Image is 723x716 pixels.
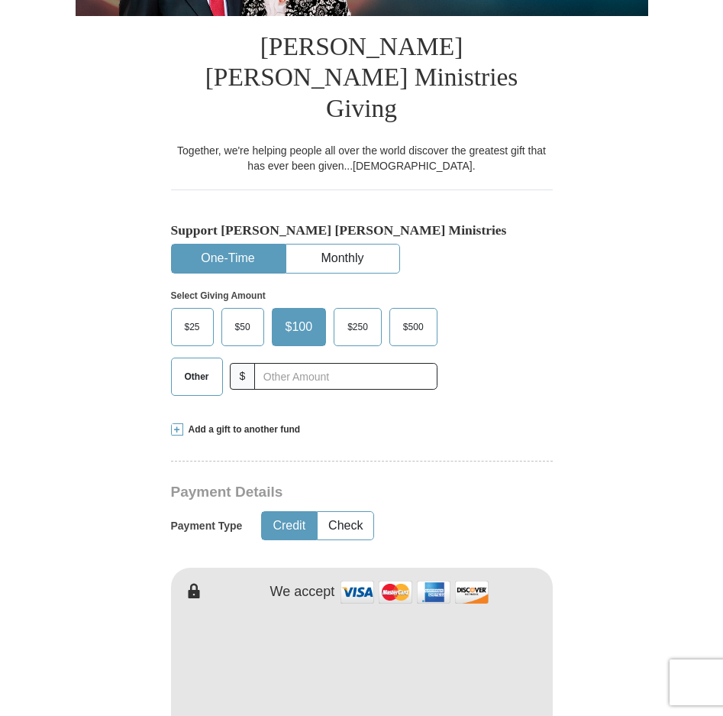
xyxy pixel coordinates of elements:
[171,520,243,533] h5: Payment Type
[177,365,217,388] span: Other
[230,363,256,390] span: $
[262,512,316,540] button: Credit
[340,316,376,339] span: $250
[278,316,321,339] span: $100
[171,484,560,501] h3: Payment Details
[318,512,373,540] button: Check
[254,363,437,390] input: Other Amount
[338,575,491,608] img: credit cards accepted
[171,16,553,142] h1: [PERSON_NAME] [PERSON_NAME] Ministries Giving
[171,222,553,238] h5: Support [PERSON_NAME] [PERSON_NAME] Ministries
[171,143,553,173] div: Together, we're helping people all over the world discover the greatest gift that has ever been g...
[171,290,266,301] strong: Select Giving Amount
[172,245,285,273] button: One-Time
[183,423,301,436] span: Add a gift to another fund
[228,316,258,339] span: $50
[395,316,431,339] span: $500
[286,245,399,273] button: Monthly
[177,316,208,339] span: $25
[270,584,335,601] h4: We accept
